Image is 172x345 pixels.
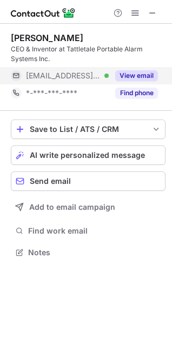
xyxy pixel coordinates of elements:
[30,177,71,185] span: Send email
[115,70,158,81] button: Reveal Button
[11,6,76,19] img: ContactOut v5.3.10
[30,125,147,134] div: Save to List / ATS / CRM
[26,71,101,81] span: [EMAIL_ADDRESS][DOMAIN_NAME]
[28,248,161,257] span: Notes
[11,223,166,238] button: Find work email
[11,197,166,217] button: Add to email campaign
[115,88,158,98] button: Reveal Button
[11,32,83,43] div: [PERSON_NAME]
[11,44,166,64] div: CEO & Inventor at Tattletale Portable Alarm Systems Inc.
[30,151,145,160] span: AI write personalized message
[11,171,166,191] button: Send email
[28,226,161,236] span: Find work email
[11,120,166,139] button: save-profile-one-click
[29,203,115,211] span: Add to email campaign
[11,145,166,165] button: AI write personalized message
[11,245,166,260] button: Notes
